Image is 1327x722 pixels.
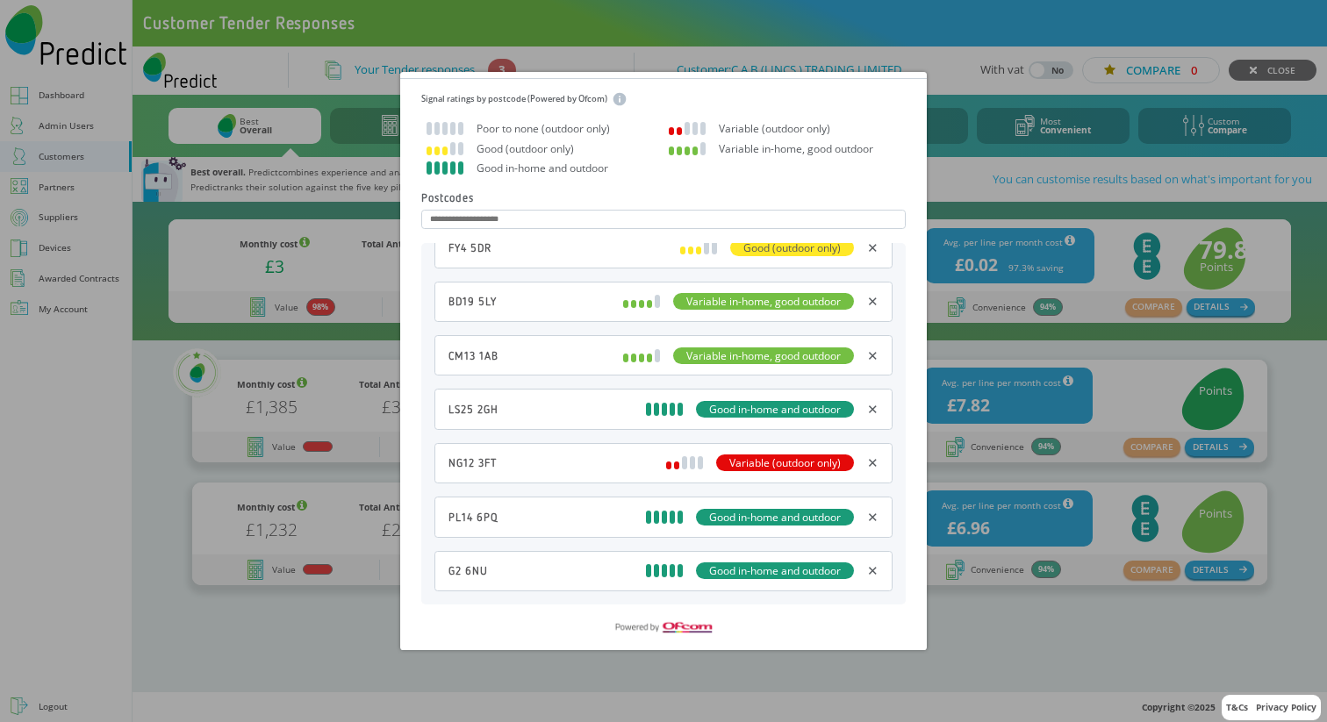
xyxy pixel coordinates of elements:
div: G2 6NU [448,564,488,577]
div: Good in-home and outdoor [696,401,854,418]
img: Information [613,92,627,106]
div: Poor to none (outdoor only) [427,122,658,135]
div: Signal ratings by postcode (Powered by Ofcom) [421,92,906,106]
div: Good (outdoor only) [730,239,854,256]
div: Good in-home and outdoor [696,562,854,579]
div: Variable in-home, good outdoor [673,347,854,364]
div: ✕ [867,347,879,364]
a: Privacy Policy [1256,701,1316,713]
div: Variable in-home, good outdoor [673,293,854,310]
div: FY4 5DR [448,241,491,254]
div: ✕ [867,239,879,256]
div: LS25 2GH [448,403,499,416]
div: Postcodes [421,191,906,204]
div: ✕ [867,562,879,579]
div: ✕ [867,509,879,525]
div: Good in-home and outdoor [696,509,854,525]
div: Variable (outdoor only) [716,454,854,471]
div: ✕ [867,454,879,471]
div: ✕ [867,293,879,310]
div: CM13 1AB [448,349,499,362]
div: ✕ [867,401,879,418]
div: NG12 3FT [448,456,497,469]
a: T&Cs [1226,701,1248,713]
div: Variable (outdoor only) [669,122,900,135]
div: BD19 5LY [448,295,497,308]
img: Ofcom [611,618,716,637]
div: Good (outdoor only) [427,142,658,155]
div: Variable in-home, good outdoor [669,142,900,155]
div: PL14 6PQ [448,511,499,524]
div: Good in-home and outdoor [427,161,658,175]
